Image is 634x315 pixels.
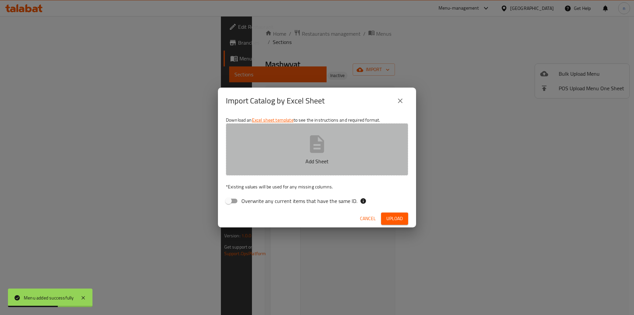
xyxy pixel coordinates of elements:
[360,198,367,204] svg: If the overwrite option isn't selected, then the items that match an existing ID will be ignored ...
[357,213,378,225] button: Cancel
[226,96,325,106] h2: Import Catalog by Excel Sheet
[218,114,416,210] div: Download an to see the instructions and required format.
[360,215,376,223] span: Cancel
[386,215,403,223] span: Upload
[252,116,294,124] a: Excel sheet template
[381,213,408,225] button: Upload
[226,183,408,190] p: Existing values will be used for any missing columns.
[236,157,398,165] p: Add Sheet
[392,93,408,109] button: close
[241,197,357,205] span: Overwrite any current items that have the same ID.
[226,123,408,176] button: Add Sheet
[24,294,74,301] div: Menu added successfully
